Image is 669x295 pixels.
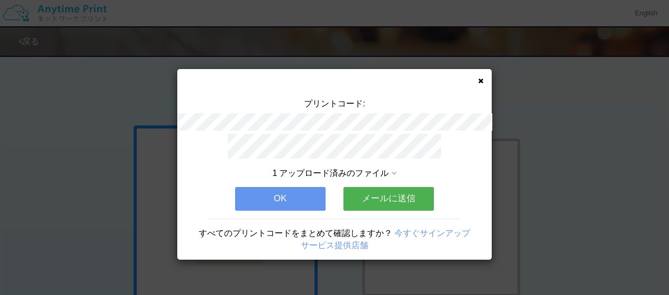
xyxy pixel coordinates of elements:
a: サービス提供店舗 [301,241,368,250]
button: OK [235,187,326,210]
a: 今すぐサインアップ [394,229,470,238]
span: 1 アップロード済みのファイル [272,169,389,178]
span: プリントコード: [304,99,365,108]
span: すべてのプリントコードをまとめて確認しますか？ [199,229,392,238]
button: メールに送信 [343,187,434,210]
